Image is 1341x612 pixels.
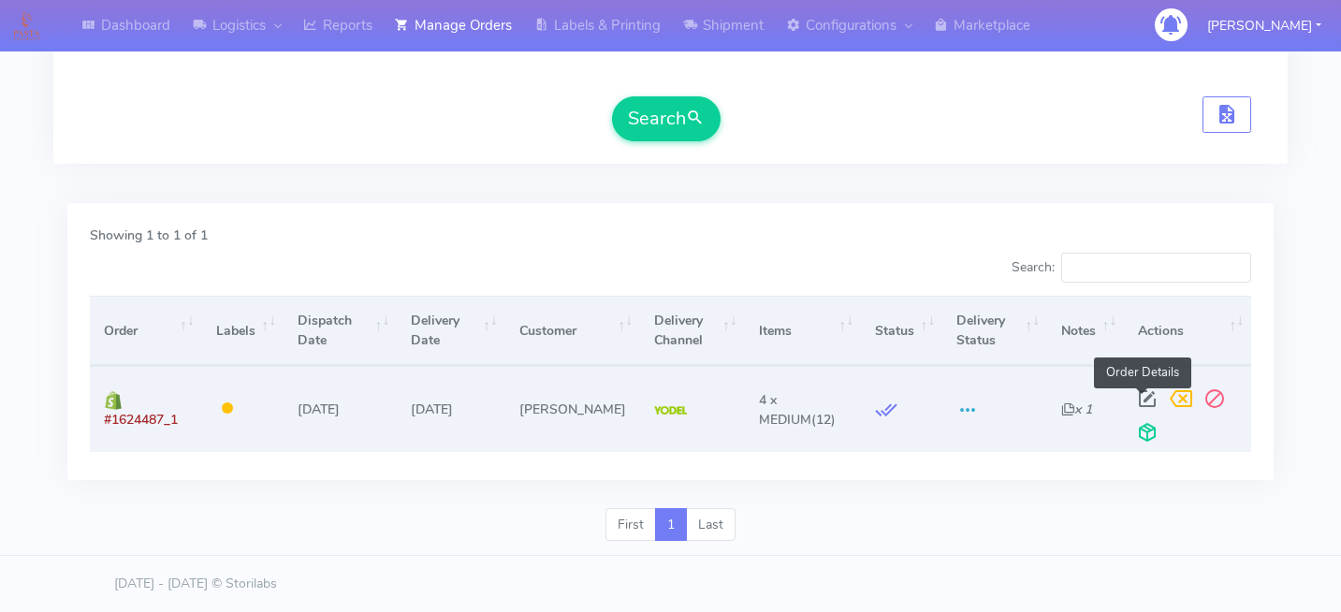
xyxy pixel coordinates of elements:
[655,508,687,542] a: 1
[654,406,687,415] img: Yodel
[759,391,836,429] span: (12)
[104,391,123,410] img: shopify.png
[612,96,721,141] button: Search
[1047,296,1124,366] th: Notes: activate to sort column ascending
[397,366,504,451] td: [DATE]
[1012,253,1251,283] label: Search:
[1061,401,1092,418] i: x 1
[759,391,811,429] span: 4 x MEDIUM
[1061,253,1251,283] input: Search:
[284,366,397,451] td: [DATE]
[90,226,208,245] label: Showing 1 to 1 of 1
[284,296,397,366] th: Dispatch Date: activate to sort column ascending
[505,366,640,451] td: [PERSON_NAME]
[397,296,504,366] th: Delivery Date: activate to sort column ascending
[745,296,861,366] th: Items: activate to sort column ascending
[640,296,745,366] th: Delivery Channel: activate to sort column ascending
[942,296,1047,366] th: Delivery Status: activate to sort column ascending
[505,296,640,366] th: Customer: activate to sort column ascending
[90,296,202,366] th: Order: activate to sort column ascending
[202,296,284,366] th: Labels: activate to sort column ascending
[1124,296,1251,366] th: Actions: activate to sort column ascending
[861,296,942,366] th: Status: activate to sort column ascending
[1193,7,1335,45] button: [PERSON_NAME]
[104,411,178,429] span: #1624487_1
